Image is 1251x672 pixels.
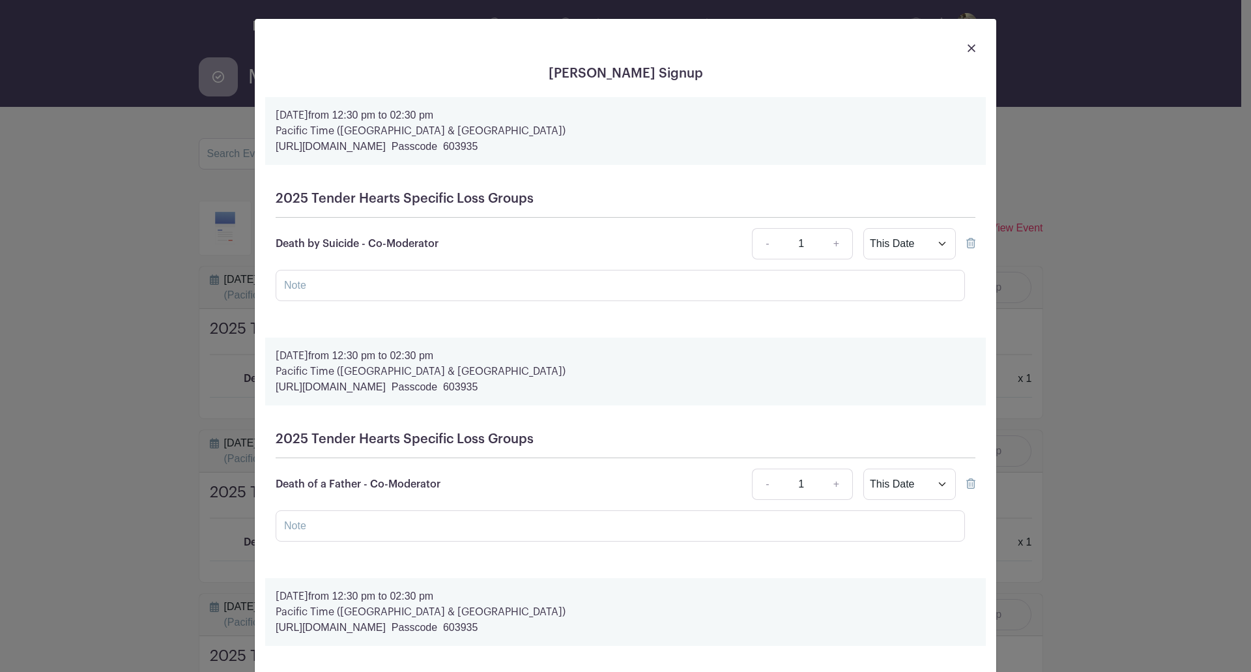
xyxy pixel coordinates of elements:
[276,191,975,207] h5: 2025 Tender Hearts Specific Loss Groups
[265,66,986,81] h5: [PERSON_NAME] Signup
[276,479,440,489] span: Death of a Father - Co-Moderator
[276,110,308,121] strong: [DATE]
[276,351,308,361] strong: [DATE]
[276,239,439,249] span: Death by Suicide - Co-Moderator
[276,348,975,364] p: from 12:30 pm to 02:30 pm
[276,379,975,395] p: [URL][DOMAIN_NAME] Passcode 603935
[276,366,566,377] strong: Pacific Time ([GEOGRAPHIC_DATA] & [GEOGRAPHIC_DATA])
[968,44,975,52] img: close_button-5f87c8562297e5c2d7936805f587ecaba9071eb48480494691a3f1689db116b3.svg
[752,469,782,500] a: -
[820,228,853,259] a: +
[276,510,965,542] input: Note
[276,591,308,602] strong: [DATE]
[276,589,975,604] p: from 12:30 pm to 02:30 pm
[276,139,975,154] p: [URL][DOMAIN_NAME] Passcode 603935
[752,228,782,259] a: -
[276,126,566,136] strong: Pacific Time ([GEOGRAPHIC_DATA] & [GEOGRAPHIC_DATA])
[820,469,853,500] a: +
[276,620,975,635] p: [URL][DOMAIN_NAME] Passcode 603935
[276,108,975,123] p: from 12:30 pm to 02:30 pm
[276,607,566,617] strong: Pacific Time ([GEOGRAPHIC_DATA] & [GEOGRAPHIC_DATA])
[276,431,975,447] h5: 2025 Tender Hearts Specific Loss Groups
[276,270,965,301] input: Note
